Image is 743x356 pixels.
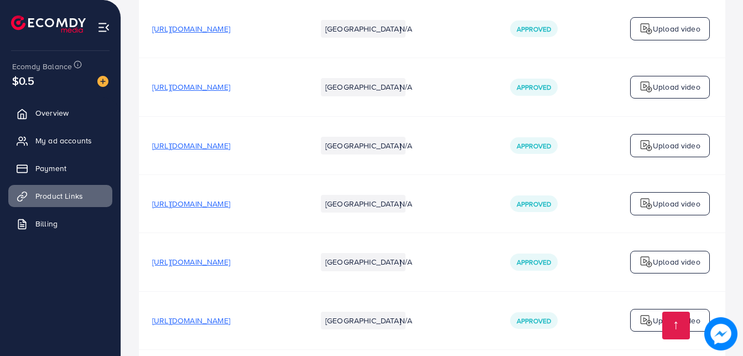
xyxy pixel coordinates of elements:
span: N/A [399,256,412,267]
img: logo [640,314,653,327]
li: [GEOGRAPHIC_DATA] [321,253,406,271]
span: Product Links [35,190,83,202]
span: Billing [35,218,58,229]
img: image [704,317,737,350]
li: [GEOGRAPHIC_DATA] [321,20,406,38]
span: Payment [35,163,66,174]
span: N/A [399,81,412,92]
img: logo [11,16,86,33]
img: logo [640,255,653,269]
a: Payment [8,157,112,179]
span: Ecomdy Balance [12,61,72,72]
span: $0.5 [12,73,35,89]
span: Approved [517,316,551,326]
span: [URL][DOMAIN_NAME] [152,256,230,267]
li: [GEOGRAPHIC_DATA] [321,312,406,329]
span: N/A [399,198,412,209]
span: [URL][DOMAIN_NAME] [152,23,230,34]
p: Upload video [653,22,700,35]
span: [URL][DOMAIN_NAME] [152,81,230,92]
p: Upload video [653,197,700,210]
span: My ad accounts [35,135,92,146]
li: [GEOGRAPHIC_DATA] [321,78,406,96]
span: [URL][DOMAIN_NAME] [152,198,230,209]
span: Approved [517,199,551,209]
span: N/A [399,23,412,34]
span: Overview [35,107,69,118]
p: Upload video [653,314,700,327]
a: Overview [8,102,112,124]
a: Billing [8,213,112,235]
img: logo [640,22,653,35]
span: [URL][DOMAIN_NAME] [152,315,230,326]
li: [GEOGRAPHIC_DATA] [321,137,406,154]
a: My ad accounts [8,130,112,152]
img: logo [640,139,653,152]
p: Upload video [653,255,700,269]
span: N/A [399,140,412,151]
li: [GEOGRAPHIC_DATA] [321,195,406,213]
span: N/A [399,315,412,326]
p: Upload video [653,139,700,152]
img: logo [640,80,653,94]
img: menu [97,21,110,34]
span: Approved [517,24,551,34]
img: logo [640,197,653,210]
p: Upload video [653,80,700,94]
span: Approved [517,141,551,151]
img: image [97,76,108,87]
a: Product Links [8,185,112,207]
span: Approved [517,257,551,267]
span: [URL][DOMAIN_NAME] [152,140,230,151]
span: Approved [517,82,551,92]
